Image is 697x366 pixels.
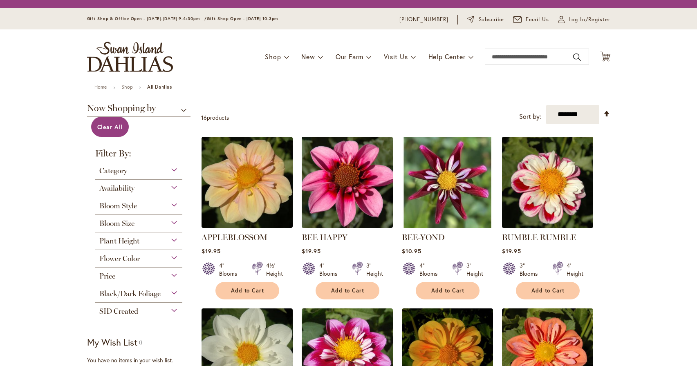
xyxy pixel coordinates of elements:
[416,282,480,299] button: Add to Cart
[219,261,242,278] div: 4" Blooms
[302,232,347,242] a: BEE HAPPY
[201,111,229,124] p: products
[336,52,363,61] span: Our Farm
[319,261,342,278] div: 4" Blooms
[87,42,173,72] a: store logo
[502,137,593,228] img: BUMBLE RUMBLE
[87,336,137,348] strong: My Wish List
[91,117,129,137] a: Clear All
[526,16,549,24] span: Email Us
[99,237,139,245] span: Plant Height
[466,261,483,278] div: 3' Height
[402,247,421,255] span: $10.95
[97,123,123,131] span: Clear All
[519,109,541,124] label: Sort by:
[558,16,610,24] a: Log In/Register
[121,84,133,90] a: Shop
[479,16,504,24] span: Subscribe
[567,261,583,278] div: 4' Height
[513,16,549,24] a: Email Us
[428,52,466,61] span: Help Center
[502,222,593,230] a: BUMBLE RUMBLE
[215,282,279,299] button: Add to Cart
[402,222,493,230] a: BEE-YOND
[202,137,293,228] img: APPLEBLOSSOM
[467,16,504,24] a: Subscribe
[331,287,365,294] span: Add to Cart
[207,16,278,21] span: Gift Shop Open - [DATE] 10-3pm
[147,84,172,90] strong: All Dahlias
[87,104,191,117] span: Now Shopping by
[419,261,442,278] div: 4" Blooms
[302,222,393,230] a: BEE HAPPY
[201,114,207,121] span: 16
[87,16,207,21] span: Gift Shop & Office Open - [DATE]-[DATE] 9-4:30pm /
[301,52,315,61] span: New
[99,219,134,228] span: Bloom Size
[316,282,379,299] button: Add to Cart
[202,232,267,242] a: APPLEBLOSSOM
[520,261,542,278] div: 3" Blooms
[384,52,408,61] span: Visit Us
[502,247,521,255] span: $19.95
[231,287,264,294] span: Add to Cart
[99,289,161,298] span: Black/Dark Foliage
[366,261,383,278] div: 3' Height
[99,201,137,210] span: Bloom Style
[266,261,283,278] div: 4½' Height
[202,247,221,255] span: $19.95
[202,222,293,230] a: APPLEBLOSSOM
[502,232,576,242] a: BUMBLE RUMBLE
[402,137,493,228] img: BEE-YOND
[99,307,138,316] span: SID Created
[399,16,449,24] a: [PHONE_NUMBER]
[431,287,465,294] span: Add to Cart
[99,254,140,263] span: Flower Color
[265,52,281,61] span: Shop
[87,356,196,364] div: You have no items in your wish list.
[302,137,393,228] img: BEE HAPPY
[87,149,191,162] strong: Filter By:
[569,16,610,24] span: Log In/Register
[573,51,580,64] button: Search
[99,184,134,193] span: Availability
[402,232,445,242] a: BEE-YOND
[99,272,115,281] span: Price
[94,84,107,90] a: Home
[516,282,580,299] button: Add to Cart
[531,287,565,294] span: Add to Cart
[99,166,127,175] span: Category
[302,247,321,255] span: $19.95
